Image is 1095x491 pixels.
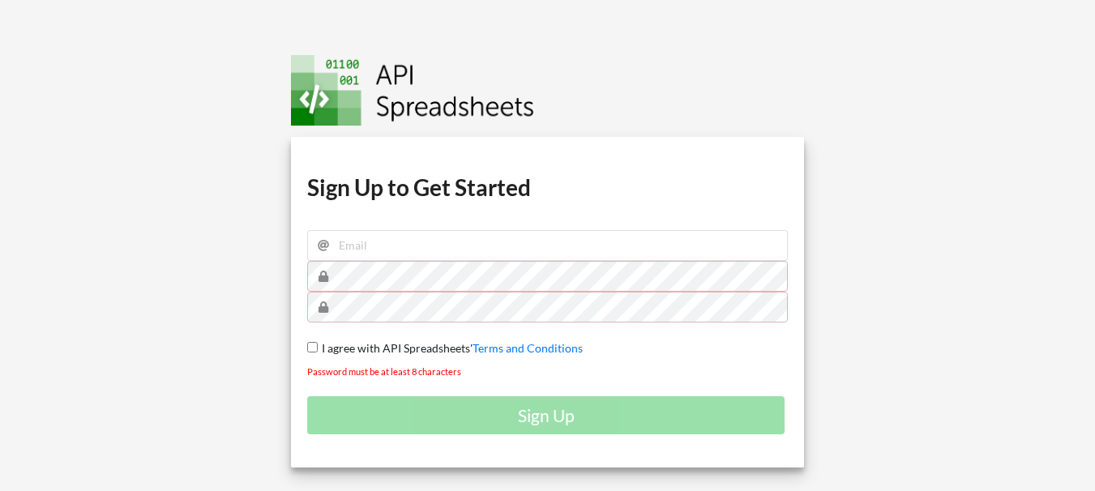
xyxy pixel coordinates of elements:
img: Logo.png [291,55,534,126]
a: Terms and Conditions [473,341,583,355]
input: Email [307,230,788,261]
h1: Sign Up to Get Started [307,173,788,202]
span: I agree with API Spreadsheets' [318,341,473,355]
small: Password must be at least 8 characters [307,366,461,377]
